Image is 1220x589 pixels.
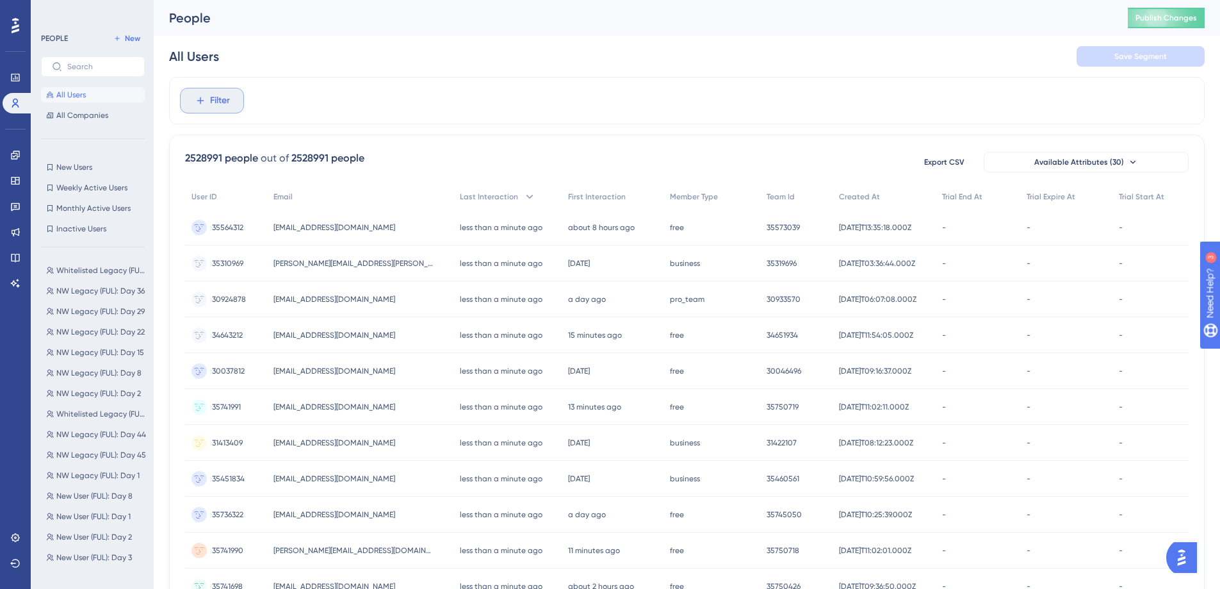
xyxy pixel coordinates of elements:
button: NW Legacy (FUL): Day 8 [41,365,152,381]
span: Trial Start At [1119,192,1164,202]
button: New User (FUL): Day 8 [41,488,152,504]
span: [EMAIL_ADDRESS][DOMAIN_NAME] [273,294,395,304]
span: - [942,402,946,412]
button: NW Legacy (FUL): Day 2 [41,386,152,401]
button: NW Legacy (FUL): Day 29 [41,304,152,319]
time: less than a minute ago [460,259,542,268]
span: Need Help? [30,3,80,19]
span: 35736322 [212,510,243,520]
span: 35741991 [212,402,241,412]
span: NW Legacy (FUL): Day 36 [56,286,145,296]
span: 31413409 [212,438,243,448]
span: NW Legacy (FUL): Day 1 [56,470,140,481]
span: 35451834 [212,474,245,484]
span: New User (FUL): Day 2 [56,532,132,542]
span: [DATE]T06:07:08.000Z [839,294,916,304]
span: - [1027,402,1030,412]
button: NW Legacy (FUL): Day 44 [41,427,152,442]
time: [DATE] [568,259,590,268]
span: [EMAIL_ADDRESS][DOMAIN_NAME] [273,438,395,448]
button: Export CSV [912,152,976,172]
span: - [1119,366,1123,376]
span: - [1027,222,1030,233]
span: - [1027,366,1030,376]
span: 35750719 [767,402,799,412]
span: NW Legacy (FUL): Day 44 [56,429,146,440]
time: less than a minute ago [460,402,542,411]
span: free [670,510,684,520]
span: NW Legacy (FUL): Day 22 [56,327,145,337]
span: - [1119,438,1123,448]
span: - [1027,438,1030,448]
time: [DATE] [568,367,590,376]
span: Whitelisted Legacy (FUL): Day 1 [56,409,147,419]
span: Member Type [670,192,718,202]
span: User ID [191,192,217,202]
span: NW Legacy (FUL): Day 15 [56,347,144,358]
span: [PERSON_NAME][EMAIL_ADDRESS][DOMAIN_NAME] [273,545,434,556]
span: Trial Expire At [1027,192,1075,202]
span: Filter [210,93,230,108]
span: 35319696 [767,258,797,269]
span: Team Id [767,192,795,202]
input: Search [67,62,134,71]
span: [DATE]T11:02:11.000Z [839,402,909,412]
time: less than a minute ago [460,367,542,376]
time: 15 minutes ago [568,331,622,340]
span: - [1027,545,1030,556]
span: [EMAIL_ADDRESS][DOMAIN_NAME] [273,222,395,233]
button: New User (FUL): Day 1 [41,509,152,524]
span: 34651934 [767,330,798,340]
button: New Users [41,160,145,175]
time: 11 minutes ago [568,546,620,555]
span: Weekly Active Users [56,183,127,193]
span: - [942,510,946,520]
button: Filter [180,88,244,113]
time: a day ago [568,510,606,519]
span: business [670,438,700,448]
span: [DATE]T10:25:39.000Z [839,510,912,520]
button: Available Attributes (30) [984,152,1189,172]
button: New [109,31,145,46]
span: business [670,258,700,269]
button: Whitelisted Legacy (FUL): Day 1 [41,406,152,422]
time: 13 minutes ago [568,402,621,411]
button: All Users [41,87,145,103]
time: less than a minute ago [460,223,542,232]
span: - [1119,258,1123,269]
span: - [942,330,946,340]
span: - [942,438,946,448]
span: Trial End At [942,192,982,202]
span: First Interaction [568,192,626,202]
span: [DATE]T11:02:01.000Z [839,545,911,556]
span: New User (FUL): Day 8 [56,491,133,501]
div: 2528991 people [185,151,258,166]
span: 30933570 [767,294,801,304]
span: Inactive Users [56,224,106,234]
span: [DATE]T13:35:18.000Z [839,222,911,233]
span: Monthly Active Users [56,203,131,213]
span: - [942,366,946,376]
span: [DATE]T09:16:37.000Z [839,366,911,376]
span: free [670,366,684,376]
span: - [942,545,946,556]
button: Publish Changes [1128,8,1205,28]
div: out of [261,151,289,166]
span: - [1027,510,1030,520]
span: - [1119,294,1123,304]
button: All Companies [41,108,145,123]
button: New User (FUL): Day 3 [41,550,152,565]
span: 35750718 [767,545,799,556]
span: [EMAIL_ADDRESS][DOMAIN_NAME] [273,510,395,520]
span: free [670,222,684,233]
span: - [1027,294,1030,304]
button: NW Legacy (FUL): Day 15 [41,345,152,360]
span: - [942,294,946,304]
time: less than a minute ago [460,474,542,483]
button: Save Segment [1077,46,1205,67]
button: Monthly Active Users [41,201,145,216]
span: business [670,474,700,484]
span: [EMAIL_ADDRESS][DOMAIN_NAME] [273,366,395,376]
time: less than a minute ago [460,295,542,304]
